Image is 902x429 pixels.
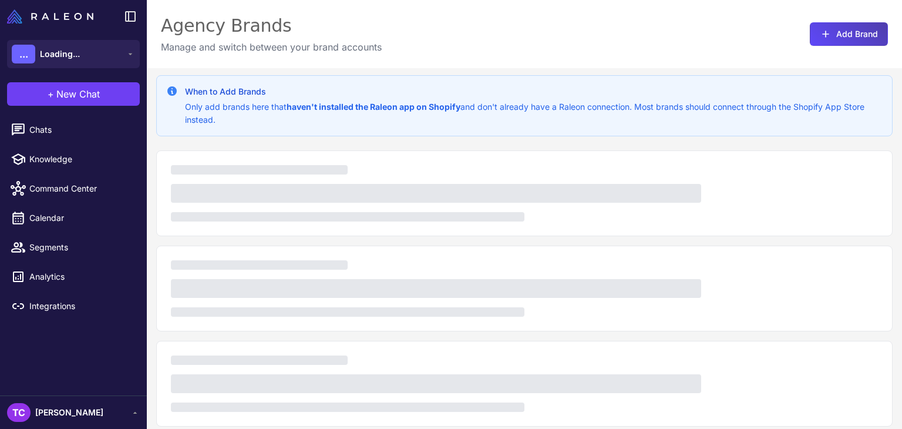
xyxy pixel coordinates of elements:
[48,87,54,101] span: +
[7,40,140,68] button: ...Loading...
[40,48,80,61] span: Loading...
[29,182,133,195] span: Command Center
[5,147,142,172] a: Knowledge
[7,9,93,24] img: Raleon Logo
[12,45,35,63] div: ...
[29,123,133,136] span: Chats
[29,270,133,283] span: Analytics
[29,153,133,166] span: Knowledge
[5,118,142,142] a: Chats
[5,206,142,230] a: Calendar
[29,241,133,254] span: Segments
[5,294,142,319] a: Integrations
[5,235,142,260] a: Segments
[185,100,883,126] p: Only add brands here that and don't already have a Raleon connection. Most brands should connect ...
[7,403,31,422] div: TC
[810,22,888,46] button: Add Brand
[5,176,142,201] a: Command Center
[287,102,460,112] strong: haven't installed the Raleon app on Shopify
[185,85,883,98] h3: When to Add Brands
[5,264,142,289] a: Analytics
[29,212,133,224] span: Calendar
[29,300,133,313] span: Integrations
[161,14,382,38] div: Agency Brands
[7,82,140,106] button: +New Chat
[56,87,100,101] span: New Chat
[161,40,382,54] p: Manage and switch between your brand accounts
[35,406,103,419] span: [PERSON_NAME]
